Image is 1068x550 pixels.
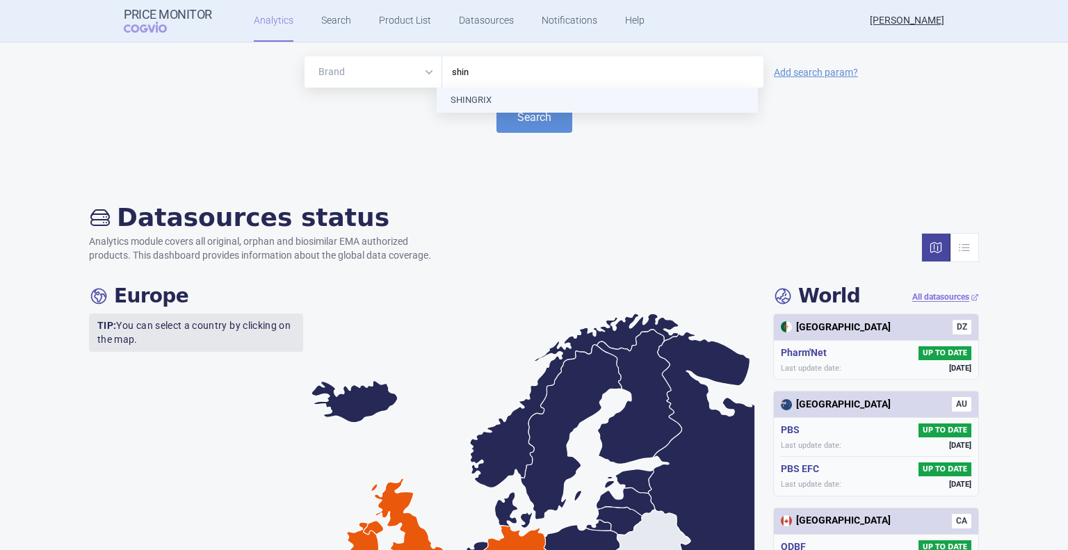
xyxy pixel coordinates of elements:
a: All datasources [912,291,979,303]
span: COGVIO [124,22,186,33]
span: UP TO DATE [919,462,971,476]
span: Last update date: [781,479,841,490]
a: Price MonitorCOGVIO [124,8,212,34]
span: UP TO DATE [919,346,971,360]
div: [GEOGRAPHIC_DATA] [781,398,891,412]
h5: Pharm'Net [781,346,832,360]
strong: Price Monitor [124,8,212,22]
a: Add search param? [774,67,858,77]
li: SHINGRIX [437,88,758,113]
span: Last update date: [781,440,841,451]
h5: PBS [781,423,805,437]
p: You can select a country by clicking on the map. [89,314,303,352]
button: Search [496,102,572,133]
div: [GEOGRAPHIC_DATA] [781,321,891,334]
h2: Datasources status [89,202,445,232]
p: Analytics module covers all original, orphan and biosimilar EMA authorized products. This dashboa... [89,235,445,262]
h4: World [773,284,860,308]
span: CA [952,514,971,528]
span: [DATE] [949,479,971,490]
img: Canada [781,515,792,526]
span: AU [952,397,971,412]
strong: TIP: [97,320,116,331]
img: Algeria [781,321,792,332]
span: UP TO DATE [919,423,971,437]
h4: Europe [89,284,188,308]
div: [GEOGRAPHIC_DATA] [781,514,891,528]
span: [DATE] [949,363,971,373]
span: Last update date: [781,363,841,373]
img: Australia [781,399,792,410]
span: DZ [953,320,971,334]
h5: PBS EFC [781,462,825,476]
span: [DATE] [949,440,971,451]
